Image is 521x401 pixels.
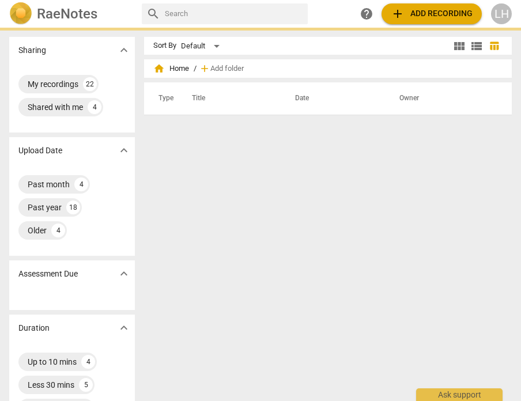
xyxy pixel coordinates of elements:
div: Sort By [153,41,176,50]
th: Type [149,82,178,115]
span: view_list [470,39,484,53]
p: Sharing [18,44,46,56]
span: home [153,63,165,74]
div: Ask support [416,388,503,401]
div: 18 [66,200,80,214]
th: Date [281,82,386,115]
div: Shared with me [28,101,83,113]
div: 4 [88,100,101,114]
button: Table view [485,37,503,55]
div: Default [181,37,224,55]
img: Logo [9,2,32,25]
th: Title [178,82,281,115]
div: Up to 10 mins [28,356,77,368]
span: expand_more [117,267,131,281]
div: 22 [83,77,97,91]
button: Tile view [451,37,468,55]
span: / [194,65,197,73]
button: Show more [115,265,133,282]
button: Show more [115,142,133,159]
span: Add folder [210,65,244,73]
button: List view [468,37,485,55]
h2: RaeNotes [37,6,97,22]
button: Show more [115,319,133,336]
span: view_module [452,39,466,53]
span: Home [153,63,189,74]
span: expand_more [117,321,131,335]
p: Assessment Due [18,268,78,280]
div: 4 [74,177,88,191]
div: Older [28,225,47,236]
input: Search [165,5,303,23]
div: Past month [28,179,70,190]
th: Owner [386,82,500,115]
span: table_chart [489,40,500,51]
span: help [360,7,373,21]
span: add [199,63,210,74]
div: Less 30 mins [28,379,74,391]
div: My recordings [28,78,78,90]
a: Help [356,3,377,24]
button: LH [491,3,512,24]
p: Duration [18,322,50,334]
span: search [146,7,160,21]
p: Upload Date [18,145,62,157]
a: LogoRaeNotes [9,2,133,25]
button: Upload [382,3,482,24]
div: Past year [28,202,62,213]
div: 5 [79,378,93,392]
div: 4 [51,224,65,237]
span: expand_more [117,43,131,57]
button: Show more [115,41,133,59]
span: expand_more [117,143,131,157]
div: 4 [81,355,95,369]
span: add [391,7,405,21]
span: Add recording [391,7,473,21]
